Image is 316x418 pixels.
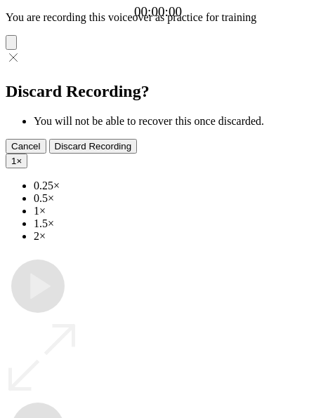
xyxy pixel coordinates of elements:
li: 1.5× [34,217,310,230]
li: 0.25× [34,180,310,192]
span: 1 [11,156,16,166]
li: 1× [34,205,310,217]
button: 1× [6,154,27,168]
li: 0.5× [34,192,310,205]
p: You are recording this voiceover as practice for training [6,11,310,24]
a: 00:00:00 [134,4,182,20]
button: Cancel [6,139,46,154]
h2: Discard Recording? [6,82,310,101]
button: Discard Recording [49,139,138,154]
li: 2× [34,230,310,243]
li: You will not be able to recover this once discarded. [34,115,310,128]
